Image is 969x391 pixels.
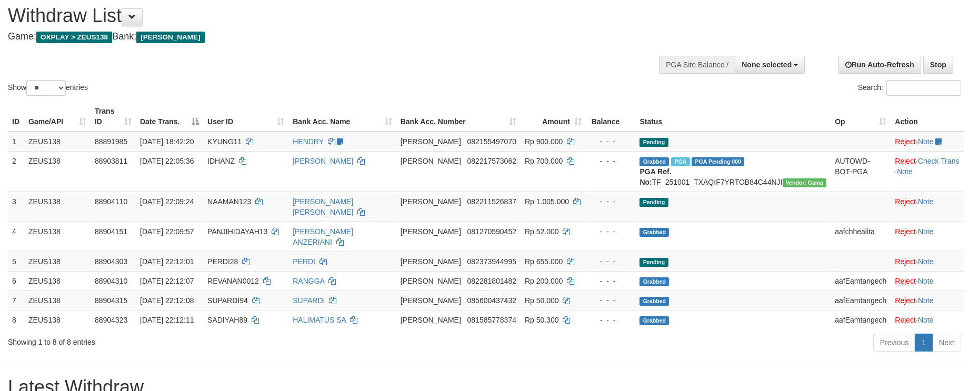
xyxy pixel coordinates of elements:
[918,316,934,324] a: Note
[401,316,461,324] span: [PERSON_NAME]
[8,32,635,42] h4: Game: Bank:
[640,277,669,286] span: Grabbed
[207,137,242,146] span: KYUNG11
[831,102,891,132] th: Op: activate to sort column ascending
[24,132,91,152] td: ZEUS138
[918,227,934,236] a: Note
[918,296,934,305] a: Note
[401,157,461,165] span: [PERSON_NAME]
[8,310,24,329] td: 8
[590,196,632,207] div: - - -
[8,80,88,96] label: Show entries
[640,138,668,147] span: Pending
[24,192,91,222] td: ZEUS138
[891,192,964,222] td: ·
[659,56,735,74] div: PGA Site Balance /
[525,227,559,236] span: Rp 52.000
[895,137,916,146] a: Reject
[136,102,203,132] th: Date Trans.: activate to sort column descending
[207,227,267,236] span: PANJIHIDAYAH13
[895,316,916,324] a: Reject
[735,56,805,74] button: None selected
[640,297,669,306] span: Grabbed
[891,151,964,192] td: · ·
[207,316,247,324] span: SADIYAH89
[95,137,127,146] span: 88891985
[590,136,632,147] div: - - -
[207,197,251,206] span: NAAMAN123
[590,315,632,325] div: - - -
[640,258,668,267] span: Pending
[891,102,964,132] th: Action
[635,151,831,192] td: TF_251001_TXAQIF7YRTOB84C44NJI
[467,227,516,236] span: Copy 081270590452 to clipboard
[918,277,934,285] a: Note
[467,257,516,266] span: Copy 082373944995 to clipboard
[293,296,325,305] a: SUPARDI
[401,137,461,146] span: [PERSON_NAME]
[140,257,194,266] span: [DATE] 22:12:01
[590,295,632,306] div: - - -
[923,56,953,74] a: Stop
[24,310,91,329] td: ZEUS138
[91,102,136,132] th: Trans ID: activate to sort column ascending
[590,256,632,267] div: - - -
[140,197,194,206] span: [DATE] 22:09:24
[24,151,91,192] td: ZEUS138
[207,296,248,305] span: SUPARDI94
[831,271,891,290] td: aafEamtangech
[521,102,586,132] th: Amount: activate to sort column ascending
[8,252,24,271] td: 5
[293,257,315,266] a: PERDI
[140,137,194,146] span: [DATE] 18:42:20
[742,61,792,69] span: None selected
[640,157,669,166] span: Grabbed
[918,157,960,165] a: Check Trans
[8,5,635,26] h1: Withdraw List
[24,252,91,271] td: ZEUS138
[293,157,353,165] a: [PERSON_NAME]
[207,257,238,266] span: PERDI28
[95,257,127,266] span: 88904303
[831,151,891,192] td: AUTOWD-BOT-PGA
[24,222,91,252] td: ZEUS138
[831,222,891,252] td: aafchhealita
[891,252,964,271] td: ·
[932,334,961,352] a: Next
[95,157,127,165] span: 88903811
[36,32,112,43] span: OXPLAY > ZEUS138
[831,290,891,310] td: aafEamtangech
[467,197,516,206] span: Copy 082211526837 to clipboard
[401,197,461,206] span: [PERSON_NAME]
[895,277,916,285] a: Reject
[640,316,669,325] span: Grabbed
[8,290,24,310] td: 7
[24,102,91,132] th: Game/API: activate to sort column ascending
[525,157,563,165] span: Rp 700.000
[886,80,961,96] input: Search:
[293,197,353,216] a: [PERSON_NAME] [PERSON_NAME]
[467,157,516,165] span: Copy 082217573062 to clipboard
[838,56,921,74] a: Run Auto-Refresh
[895,227,916,236] a: Reject
[8,192,24,222] td: 3
[525,197,569,206] span: Rp 1.005.000
[401,296,461,305] span: [PERSON_NAME]
[95,316,127,324] span: 88904323
[891,222,964,252] td: ·
[915,334,933,352] a: 1
[396,102,521,132] th: Bank Acc. Number: activate to sort column ascending
[24,271,91,290] td: ZEUS138
[8,333,396,347] div: Showing 1 to 8 of 8 entries
[8,222,24,252] td: 4
[401,277,461,285] span: [PERSON_NAME]
[467,277,516,285] span: Copy 082281801482 to clipboard
[467,316,516,324] span: Copy 081585778374 to clipboard
[203,102,288,132] th: User ID: activate to sort column ascending
[140,316,194,324] span: [DATE] 22:12:11
[8,151,24,192] td: 2
[140,157,194,165] span: [DATE] 22:05:36
[918,197,934,206] a: Note
[401,257,461,266] span: [PERSON_NAME]
[891,271,964,290] td: ·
